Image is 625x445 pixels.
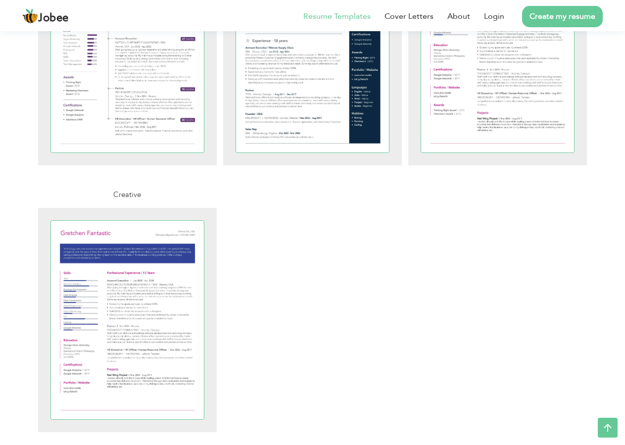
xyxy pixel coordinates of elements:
[303,10,371,22] a: Resume Templates
[38,13,69,24] span: Jobee
[22,8,38,24] img: jobee.io
[447,10,470,22] a: About
[385,10,433,22] a: Cover Letters
[522,6,603,27] a: Create my resume
[38,189,217,440] a: Creative
[484,10,504,22] a: Login
[113,190,141,199] span: Creative
[22,8,69,24] a: Jobee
